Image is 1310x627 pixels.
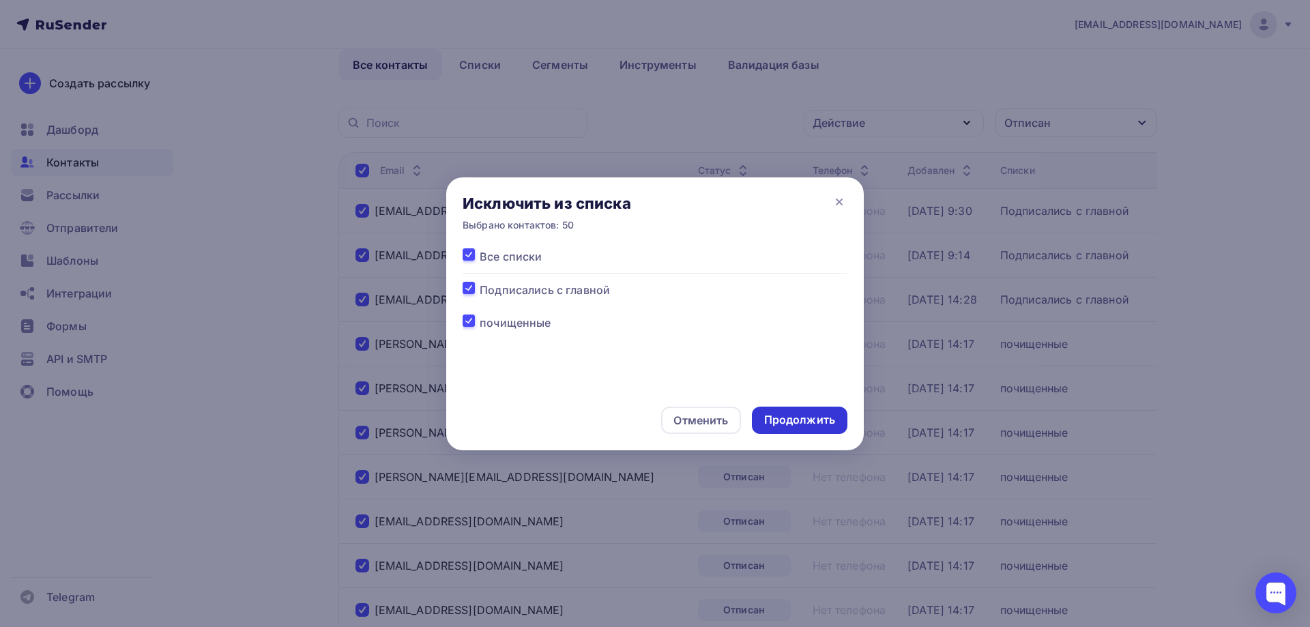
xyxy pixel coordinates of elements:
[764,412,835,428] div: Продолжить
[463,218,631,232] div: Выбрано контактов: 50
[673,412,728,428] div: Отменить
[480,315,551,331] span: почищенные
[480,282,610,298] span: Подписались с главной
[463,194,631,213] div: Исключить из списка
[480,248,542,265] span: Все списки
